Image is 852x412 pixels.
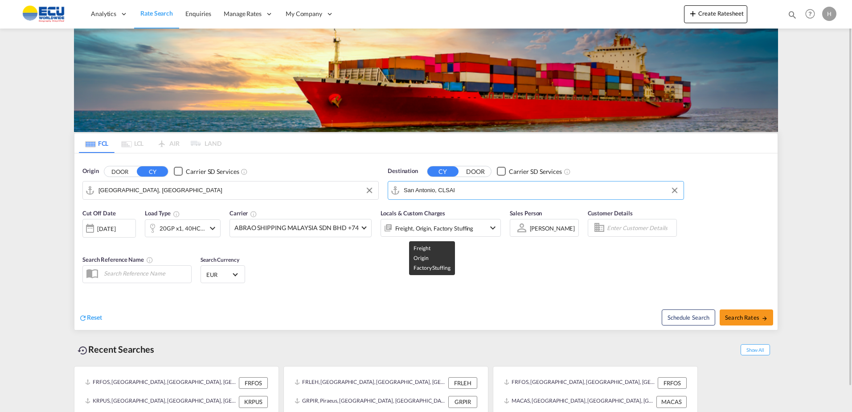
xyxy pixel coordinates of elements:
[510,210,542,217] span: Sales Person
[250,210,257,218] md-icon: The selected Trucker/Carrierwill be displayed in the rate results If the rates are from another f...
[497,167,562,176] md-checkbox: Checkbox No Ink
[787,10,797,23] div: icon-magnify
[207,223,218,234] md-icon: icon-chevron-down
[185,10,211,17] span: Enquiries
[146,256,153,264] md-icon: Your search will be saved by the below given name
[504,377,655,389] div: FRFOS, Fos-sur-Mer, France, Western Europe, Europe
[295,377,446,389] div: FRLEH, Le Havre, France, Western Europe, Europe
[762,315,768,321] md-icon: icon-arrow-right
[82,237,89,249] md-datepicker: Select
[607,221,674,235] input: Enter Customer Details
[688,8,698,19] md-icon: icon-plus 400-fg
[201,256,239,263] span: Search Currency
[82,219,136,238] div: [DATE]
[145,210,180,217] span: Load Type
[530,225,575,232] div: [PERSON_NAME]
[87,313,102,321] span: Reset
[239,396,268,408] div: KRPUS
[91,9,116,18] span: Analytics
[186,167,239,176] div: Carrier SD Services
[82,210,116,217] span: Cut Off Date
[741,344,770,355] span: Show All
[487,222,498,233] md-icon: icon-chevron-down
[662,309,715,325] button: Note: By default Schedule search will only considerorigin ports, destination ports and cut off da...
[381,210,446,217] span: Locals & Custom Charges
[460,166,491,177] button: DOOR
[588,210,633,217] span: Customer Details
[229,210,257,217] span: Carrier
[381,219,501,237] div: Freight Origin Factory Stuffingicon-chevron-down
[82,256,153,263] span: Search Reference Name
[395,222,474,235] div: Freight Origin Factory Stuffing
[822,7,836,21] div: H
[224,9,262,18] span: Manage Rates
[504,396,654,408] div: MACAS, Casablanca, Morocco, Northern Africa, Africa
[448,377,477,389] div: FRLEH
[160,222,205,235] div: 20GP x1 40HC x1
[74,339,158,359] div: Recent Searches
[206,271,231,279] span: EUR
[173,210,180,218] md-icon: icon-information-outline
[239,377,268,389] div: FRFOS
[656,396,687,408] div: MACAS
[140,9,173,17] span: Rate Search
[803,6,818,21] span: Help
[725,314,768,321] span: Search Rates
[174,167,239,176] md-checkbox: Checkbox No Ink
[79,133,221,153] md-pagination-wrapper: Use the left and right arrow keys to navigate between tabs
[98,184,374,197] input: Search by Port
[79,313,102,323] div: icon-refreshReset
[363,184,376,197] button: Clear Input
[97,225,115,233] div: [DATE]
[388,181,684,199] md-input-container: San Antonio, CLSAI
[803,6,822,22] div: Help
[448,396,477,408] div: GRPIR
[668,184,681,197] button: Clear Input
[145,219,221,237] div: 20GP x1 40HC x1icon-chevron-down
[78,345,88,356] md-icon: icon-backup-restore
[388,167,418,176] span: Destination
[529,222,576,235] md-select: Sales Person: Hippolyte Sainton
[427,166,459,177] button: CY
[564,168,571,175] md-icon: Unchecked: Search for CY (Container Yard) services for all selected carriers.Checked : Search for...
[234,223,359,232] span: ABRAO SHIPPING MALAYSIA SDN BHD +74
[79,314,87,322] md-icon: icon-refresh
[79,133,115,153] md-tab-item: FCL
[404,184,679,197] input: Search by Port
[787,10,797,20] md-icon: icon-magnify
[205,268,240,281] md-select: Select Currency: € EUREuro
[85,377,237,389] div: FRFOS, Fos-sur-Mer, France, Western Europe, Europe
[99,267,191,280] input: Search Reference Name
[137,166,168,177] button: CY
[104,166,135,177] button: DOOR
[82,167,98,176] span: Origin
[720,309,773,325] button: Search Ratesicon-arrow-right
[241,168,248,175] md-icon: Unchecked: Search for CY (Container Yard) services for all selected carriers.Checked : Search for...
[74,153,778,330] div: Origin DOOR CY Checkbox No InkUnchecked: Search for CY (Container Yard) services for all selected...
[414,245,450,271] span: Freight Origin Factory Stuffing
[295,396,446,408] div: GRPIR, Piraeus, Greece, Southern Europe, Europe
[85,396,237,408] div: KRPUS, Busan, Korea, Republic of, Greater China & Far East Asia, Asia Pacific
[658,377,687,389] div: FRFOS
[13,4,74,24] img: 6cccb1402a9411edb762cf9624ab9cda.png
[286,9,322,18] span: My Company
[684,5,747,23] button: icon-plus 400-fgCreate Ratesheet
[509,167,562,176] div: Carrier SD Services
[83,181,378,199] md-input-container: Le Havre, FRLEH
[74,29,778,132] img: LCL+%26+FCL+BACKGROUND.png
